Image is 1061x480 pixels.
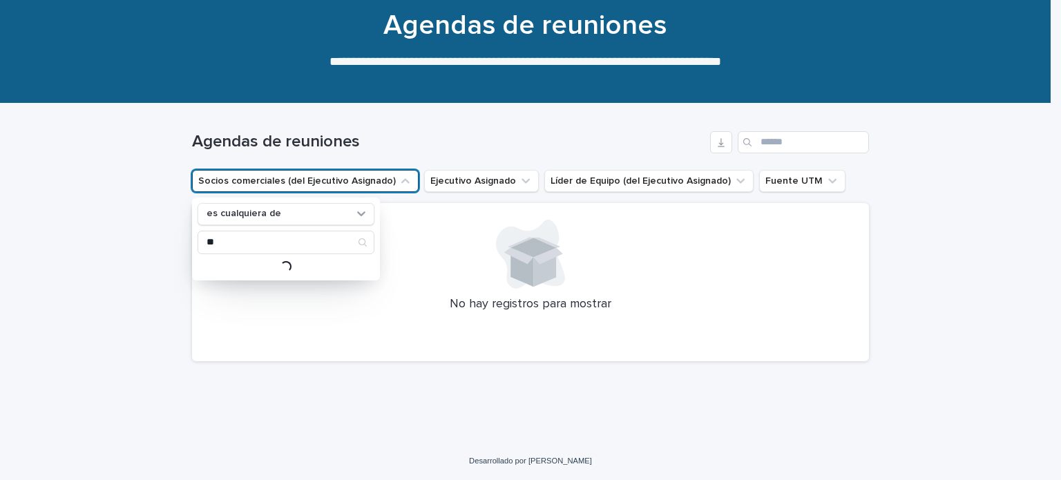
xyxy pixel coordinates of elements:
[198,231,374,253] input: Buscar
[469,457,592,465] a: Desarrollado por [PERSON_NAME]
[450,298,611,310] font: No hay registros para mostrar
[544,170,754,192] button: Líder de Equipo (del Ejecutivo Asignado)
[207,209,281,218] font: es cualquiera de
[192,133,360,150] font: Agendas de reuniones
[738,131,869,153] input: Buscar
[424,170,539,192] button: Ejecutivo Asignado
[383,12,667,39] font: Agendas de reuniones
[759,170,845,192] button: Fuente UTM
[192,170,419,192] button: Socios comerciales (del Ejecutivo Asignado)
